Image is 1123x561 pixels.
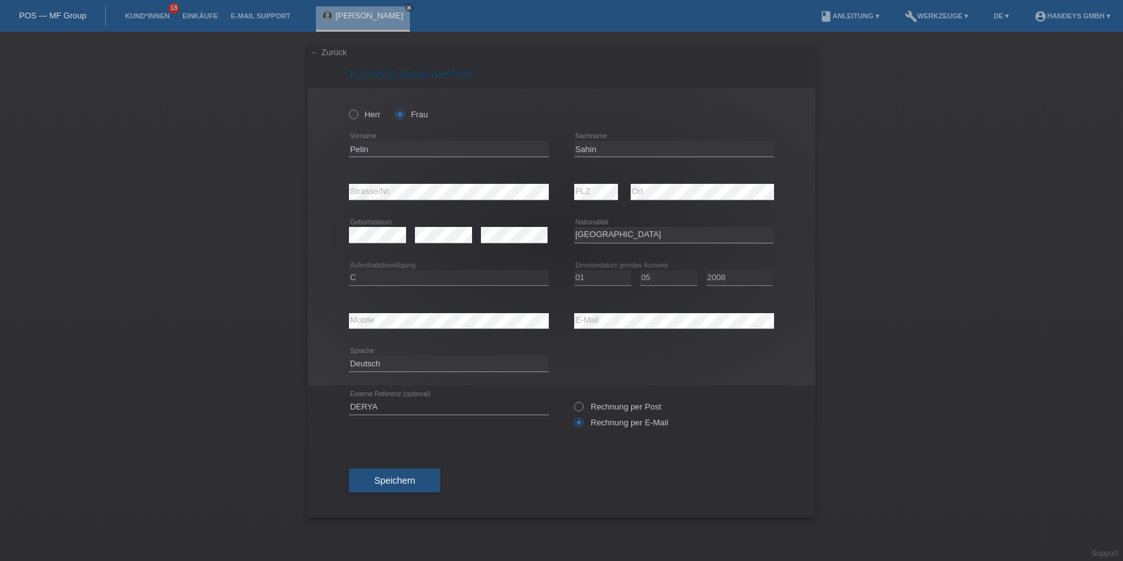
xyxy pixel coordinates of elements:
input: Rechnung per E-Mail [574,418,582,434]
span: 18 [168,3,180,14]
a: E-Mail Support [225,12,297,20]
a: Kund*innen [119,12,176,20]
a: close [405,3,414,12]
a: account_circleHandeys GmbH ▾ [1028,12,1117,20]
input: Rechnung per Post [574,402,582,418]
label: Herr [349,110,381,119]
a: Einkäufe [176,12,224,20]
i: account_circle [1034,10,1047,23]
a: DE ▾ [987,12,1015,20]
i: book [820,10,832,23]
a: buildWerkzeuge ▾ [898,12,975,20]
a: Support [1091,549,1118,558]
span: Speichern [374,475,415,486]
h1: Kundin bearbeiten [349,66,774,82]
a: POS — MF Group [19,11,86,20]
a: bookAnleitung ▾ [813,12,885,20]
label: Frau [395,110,428,119]
i: build [905,10,917,23]
label: Rechnung per Post [574,402,661,411]
button: Speichern [349,468,440,493]
i: close [406,4,412,11]
input: Frau [395,110,404,118]
a: [PERSON_NAME] [336,11,404,20]
a: ← Zurück [311,48,346,57]
label: Rechnung per E-Mail [574,418,668,427]
input: Herr [349,110,357,118]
